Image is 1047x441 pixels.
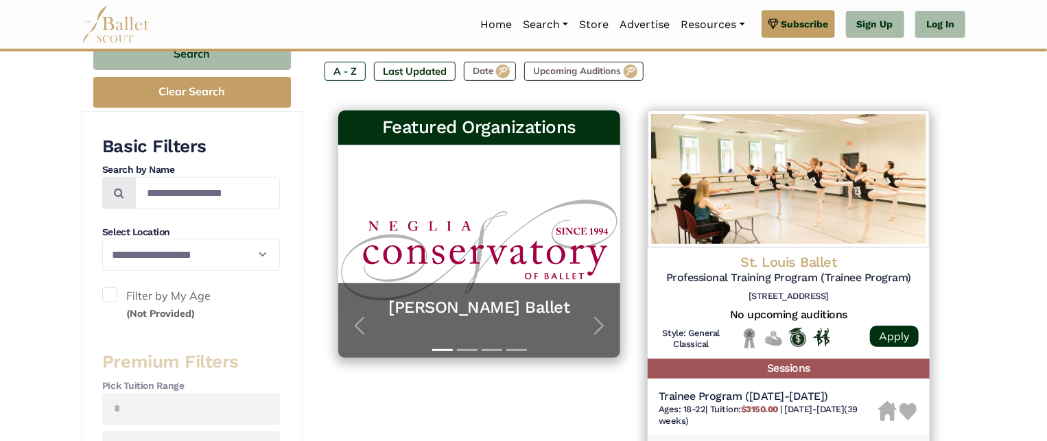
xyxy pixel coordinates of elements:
[102,163,280,177] h4: Search by Name
[741,328,758,349] img: Local
[659,328,724,351] h6: Style: General Classical
[102,350,280,374] h3: Premium Filters
[93,38,291,70] button: Search
[102,135,280,158] h3: Basic Filters
[102,379,280,393] h4: Pick Tuition Range
[741,404,778,414] b: $3150.00
[765,328,782,349] img: No Financial Aid
[475,10,517,39] a: Home
[648,110,930,248] img: Logo
[659,404,706,414] span: Ages: 18-22
[93,77,291,108] button: Clear Search
[878,401,897,422] img: Housing Unavailable
[789,328,806,347] img: Offers Scholarship
[899,403,917,420] img: Heart
[126,307,195,320] small: (Not Provided)
[102,226,280,239] h4: Select Location
[659,404,878,427] h6: | |
[781,16,829,32] span: Subscribe
[870,326,919,347] a: Apply
[506,342,527,358] button: Slide 4
[659,308,919,322] h5: No upcoming auditions
[432,342,453,358] button: Slide 1
[135,177,280,209] input: Search by names...
[915,11,965,38] a: Log In
[762,10,835,38] a: Subscribe
[524,62,644,81] label: Upcoming Auditions
[352,297,607,318] a: [PERSON_NAME] Ballet
[517,10,574,39] a: Search
[648,359,930,379] h5: Sessions
[710,404,781,414] span: Tuition:
[482,342,502,358] button: Slide 3
[574,10,614,39] a: Store
[846,11,904,38] a: Sign Up
[102,287,280,322] label: Filter by My Age
[659,291,919,302] h6: [STREET_ADDRESS]
[659,404,858,426] span: [DATE]-[DATE] (39 weeks)
[614,10,675,39] a: Advertise
[464,62,516,81] label: Date
[659,271,919,285] h5: Professional Training Program (Trainee Program)
[768,16,779,32] img: gem.svg
[675,10,750,39] a: Resources
[813,328,830,346] img: In Person
[325,62,366,81] label: A - Z
[349,116,609,139] h3: Featured Organizations
[374,62,456,81] label: Last Updated
[457,342,478,358] button: Slide 2
[659,253,919,271] h4: St. Louis Ballet
[659,390,878,404] h5: Trainee Program ([DATE]-[DATE])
